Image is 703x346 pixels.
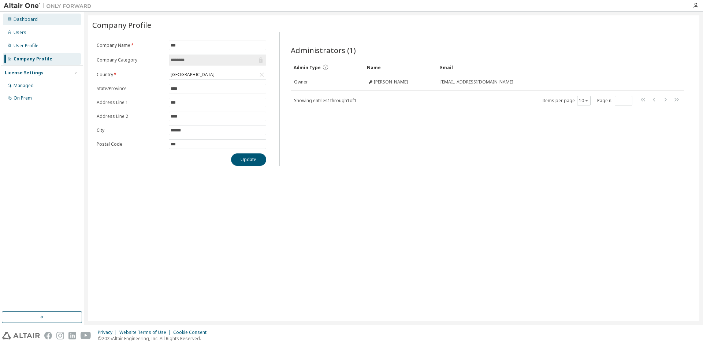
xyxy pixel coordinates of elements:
img: altair_logo.svg [2,332,40,339]
div: License Settings [5,70,44,76]
img: Altair One [4,2,95,10]
span: Owner [294,79,308,85]
span: [PERSON_NAME] [374,79,408,85]
button: 10 [579,98,589,104]
div: Users [14,30,26,36]
span: Company Profile [92,20,151,30]
div: Managed [14,83,34,89]
div: User Profile [14,43,38,49]
img: linkedin.svg [68,332,76,339]
div: Name [367,62,434,73]
span: Administrators (1) [291,45,356,55]
button: Update [231,153,266,166]
div: Website Terms of Use [119,330,173,335]
div: Email [440,62,663,73]
p: © 2025 Altair Engineering, Inc. All Rights Reserved. [98,335,211,342]
label: Company Category [97,57,164,63]
span: Admin Type [294,64,321,71]
div: [GEOGRAPHIC_DATA] [170,71,216,79]
span: Showing entries 1 through 1 of 1 [294,97,357,104]
label: Address Line 1 [97,100,164,105]
span: Page n. [597,96,632,105]
div: Cookie Consent [173,330,211,335]
label: Postal Code [97,141,164,147]
label: Address Line 2 [97,114,164,119]
span: [EMAIL_ADDRESS][DOMAIN_NAME] [440,79,513,85]
div: Company Profile [14,56,52,62]
div: On Prem [14,95,32,101]
img: youtube.svg [81,332,91,339]
label: Country [97,72,164,78]
div: [GEOGRAPHIC_DATA] [169,70,266,79]
div: Dashboard [14,16,38,22]
img: facebook.svg [44,332,52,339]
label: Company Name [97,42,164,48]
img: instagram.svg [56,332,64,339]
label: State/Province [97,86,164,92]
span: Items per page [542,96,591,105]
div: Privacy [98,330,119,335]
label: City [97,127,164,133]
